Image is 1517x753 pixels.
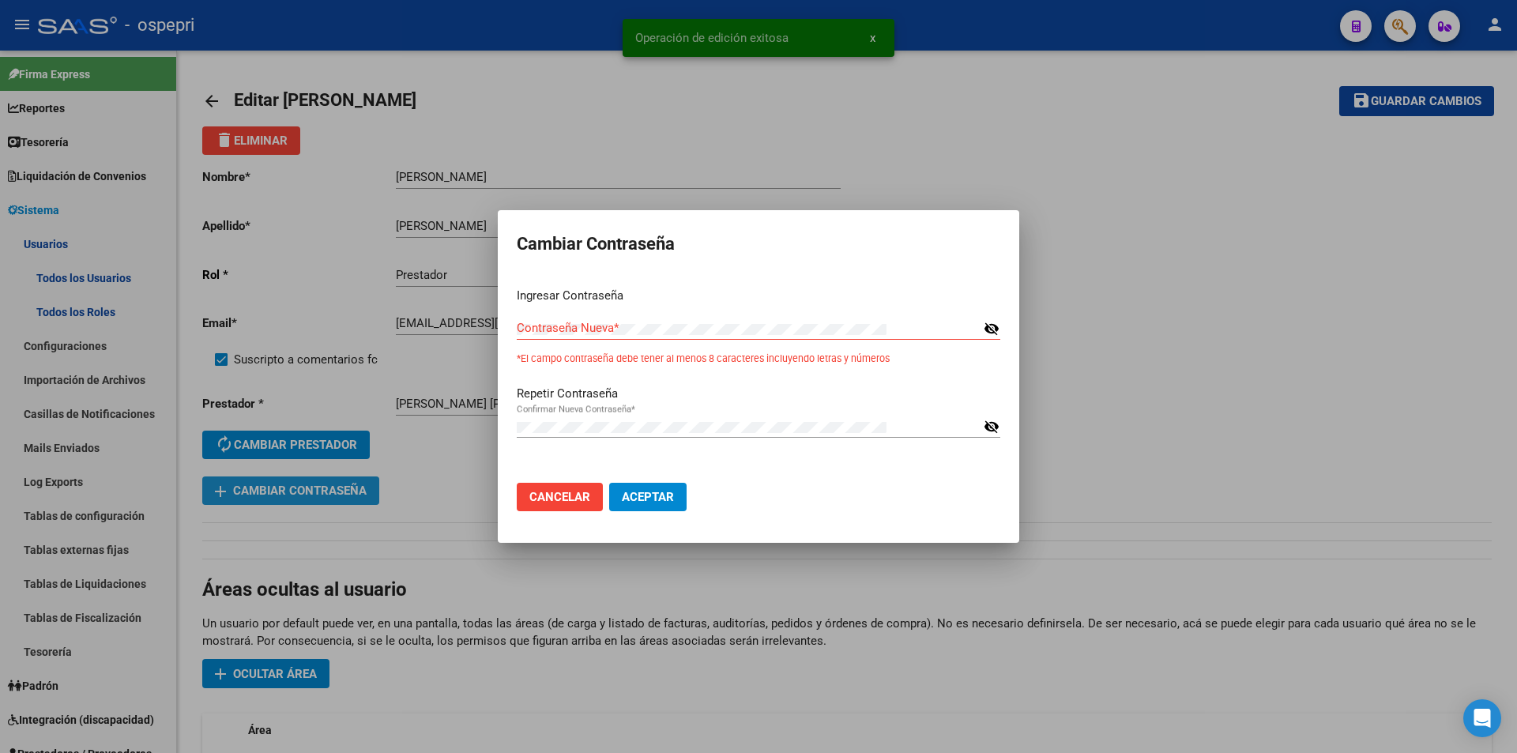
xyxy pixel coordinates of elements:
mat-icon: visibility_off [984,319,999,338]
h2: Cambiar Contraseña [517,229,1000,259]
small: *El campo contraseña debe tener al menos 8 caracteres incluyendo letras y números [517,352,890,367]
span: Aceptar [622,490,674,504]
button: Aceptar [609,483,687,511]
p: Repetir Contraseña [517,385,1000,403]
button: Cancelar [517,483,603,511]
p: Ingresar Contraseña [517,287,1000,305]
mat-icon: visibility_off [984,417,999,436]
div: Open Intercom Messenger [1463,699,1501,737]
span: Cancelar [529,490,590,504]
